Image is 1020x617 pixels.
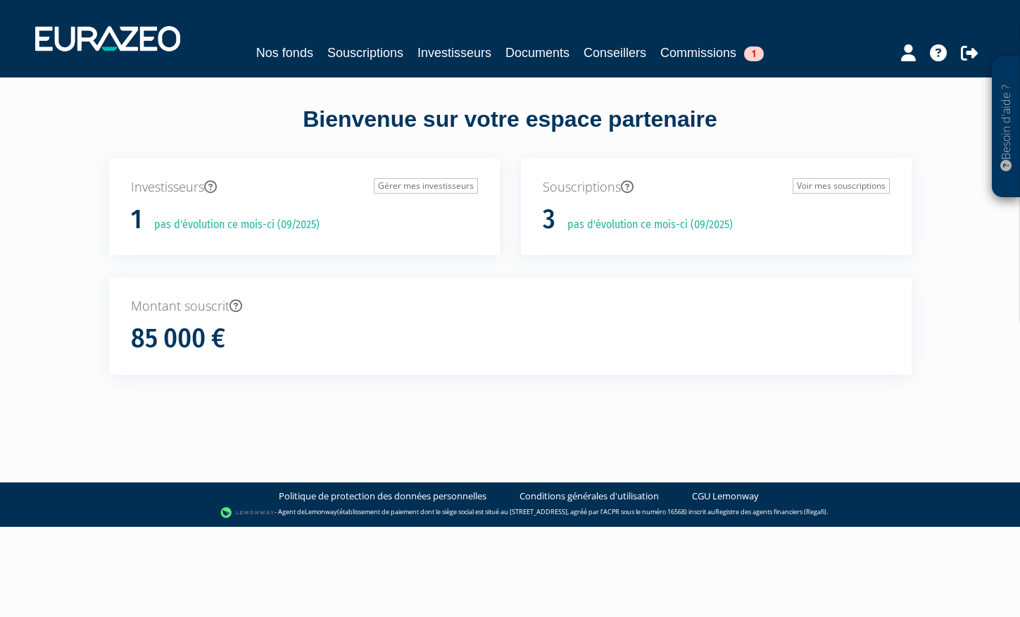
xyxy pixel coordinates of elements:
div: Bienvenue sur votre espace partenaire [99,104,922,158]
a: Conditions générales d'utilisation [520,490,659,503]
a: CGU Lemonway [692,490,759,503]
a: Nos fonds [256,43,313,63]
p: Besoin d'aide ? [998,64,1014,191]
h1: 1 [131,205,142,235]
p: pas d'évolution ce mois-ci (09/2025) [144,217,320,233]
img: logo-lemonway.png [220,506,275,520]
span: 1 [744,46,764,61]
a: Registre des agents financiers (Regafi) [715,507,826,516]
div: - Agent de (établissement de paiement dont le siège social est situé au [STREET_ADDRESS], agréé p... [14,506,1006,520]
p: Souscriptions [543,178,890,197]
a: Souscriptions [327,43,403,63]
a: Politique de protection des données personnelles [279,490,486,503]
a: Documents [505,43,569,63]
a: Lemonway [305,507,337,516]
p: Investisseurs [131,178,478,197]
a: Voir mes souscriptions [793,178,890,194]
a: Gérer mes investisseurs [374,178,478,194]
a: Conseillers [584,43,646,63]
p: Montant souscrit [131,297,890,316]
a: Investisseurs [417,43,491,63]
h1: 3 [543,205,555,235]
img: 1732889491-logotype_eurazeo_blanc_rvb.png [35,26,180,51]
a: Commissions1 [660,43,764,63]
h1: 85 000 € [131,324,225,354]
p: pas d'évolution ce mois-ci (09/2025) [558,217,733,233]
